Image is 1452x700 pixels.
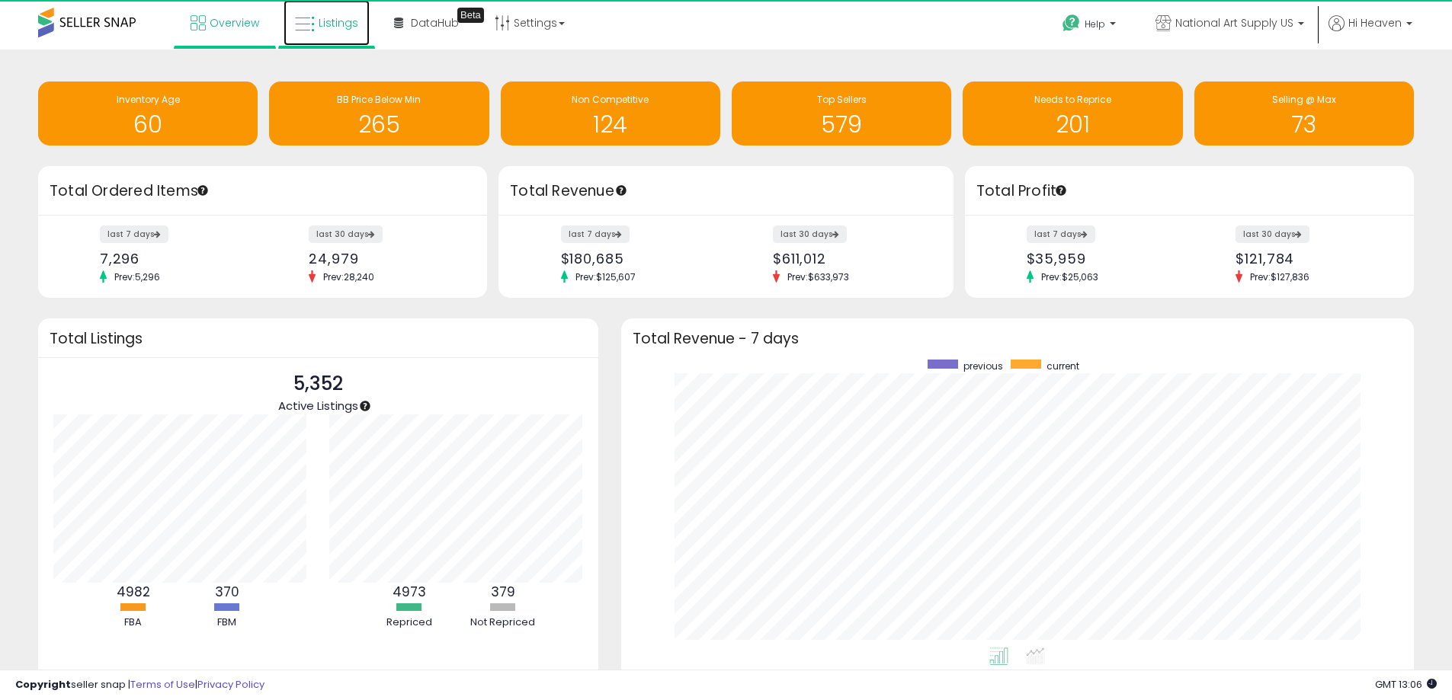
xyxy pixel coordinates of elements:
[1085,18,1105,30] span: Help
[1242,270,1317,283] span: Prev: $127,836
[1202,112,1406,137] h1: 73
[963,360,1003,372] span: previous
[561,225,630,243] label: last 7 days
[15,677,71,692] strong: Copyright
[1050,2,1131,50] a: Help
[780,270,857,283] span: Prev: $633,973
[1034,93,1111,106] span: Needs to Reprice
[337,93,421,106] span: BB Price Below Min
[732,82,951,145] a: Top Sellers 579
[508,112,713,137] h1: 124
[633,333,1402,344] h3: Total Revenue - 7 days
[50,181,476,202] h3: Total Ordered Items
[269,82,489,145] a: BB Price Below Min 265
[457,8,484,23] div: Tooltip anchor
[1047,360,1079,372] span: current
[393,583,426,601] b: 4973
[411,15,459,30] span: DataHub
[15,678,264,692] div: seller snap | |
[1348,15,1402,30] span: Hi Heaven
[46,112,250,137] h1: 60
[817,93,867,106] span: Top Sellers
[215,583,239,601] b: 370
[319,15,358,30] span: Listings
[181,615,273,630] div: FBM
[1236,225,1309,243] label: last 30 days
[38,82,258,145] a: Inventory Age 60
[210,15,259,30] span: Overview
[197,677,264,692] a: Privacy Policy
[100,251,252,267] div: 7,296
[963,82,1182,145] a: Needs to Reprice 201
[278,369,358,398] p: 5,352
[1375,677,1437,692] span: 2025-10-9 13:06 GMT
[1027,225,1095,243] label: last 7 days
[561,251,715,267] div: $180,685
[316,270,382,283] span: Prev: 28,240
[491,583,515,601] b: 379
[773,225,847,243] label: last 30 days
[364,615,455,630] div: Repriced
[1034,270,1106,283] span: Prev: $25,063
[100,225,168,243] label: last 7 days
[309,251,460,267] div: 24,979
[117,93,180,106] span: Inventory Age
[501,82,720,145] a: Non Competitive 124
[773,251,927,267] div: $611,012
[739,112,944,137] h1: 579
[970,112,1175,137] h1: 201
[1329,15,1412,50] a: Hi Heaven
[568,270,643,283] span: Prev: $125,607
[309,225,383,243] label: last 30 days
[1194,82,1414,145] a: Selling @ Max 73
[50,333,587,344] h3: Total Listings
[277,112,481,137] h1: 265
[510,181,942,202] h3: Total Revenue
[130,677,195,692] a: Terms of Use
[457,615,549,630] div: Not Repriced
[196,184,210,197] div: Tooltip anchor
[358,399,372,413] div: Tooltip anchor
[614,184,628,197] div: Tooltip anchor
[1054,184,1068,197] div: Tooltip anchor
[976,181,1402,202] h3: Total Profit
[1062,14,1081,33] i: Get Help
[278,398,358,414] span: Active Listings
[1175,15,1293,30] span: National Art Supply US
[1272,93,1336,106] span: Selling @ Max
[1236,251,1387,267] div: $121,784
[572,93,649,106] span: Non Competitive
[117,583,150,601] b: 4982
[88,615,179,630] div: FBA
[1027,251,1178,267] div: $35,959
[107,270,168,283] span: Prev: 5,296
